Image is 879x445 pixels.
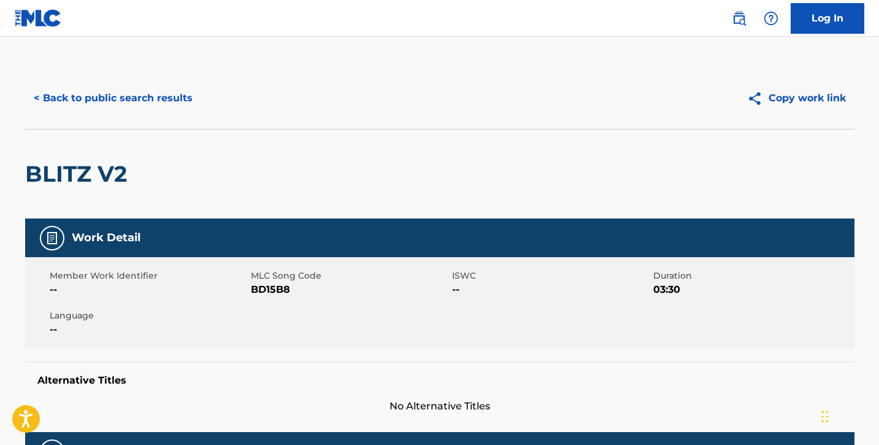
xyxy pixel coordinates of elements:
[818,386,879,445] iframe: Chat Widget
[50,309,248,322] span: Language
[653,269,851,282] span: Duration
[251,282,449,297] span: BD15B8
[50,282,248,297] span: --
[25,160,133,188] h2: BLITZ V2
[72,231,140,245] h5: Work Detail
[452,282,650,297] span: --
[50,322,248,337] span: --
[791,3,864,34] a: Log In
[452,269,650,282] span: ISWC
[747,91,769,106] img: Copy work link
[821,398,829,435] div: Drag
[15,9,62,27] img: MLC Logo
[25,399,854,414] span: No Alternative Titles
[251,269,449,282] span: MLC Song Code
[37,374,842,387] h5: Alternative Titles
[759,6,783,31] div: Help
[50,269,248,282] span: Member Work Identifier
[25,83,201,114] button: < Back to public search results
[764,11,778,26] img: help
[739,83,854,114] button: Copy work link
[45,231,59,246] img: Work Detail
[732,11,747,26] img: search
[727,6,751,31] a: Public Search
[653,282,851,297] span: 03:30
